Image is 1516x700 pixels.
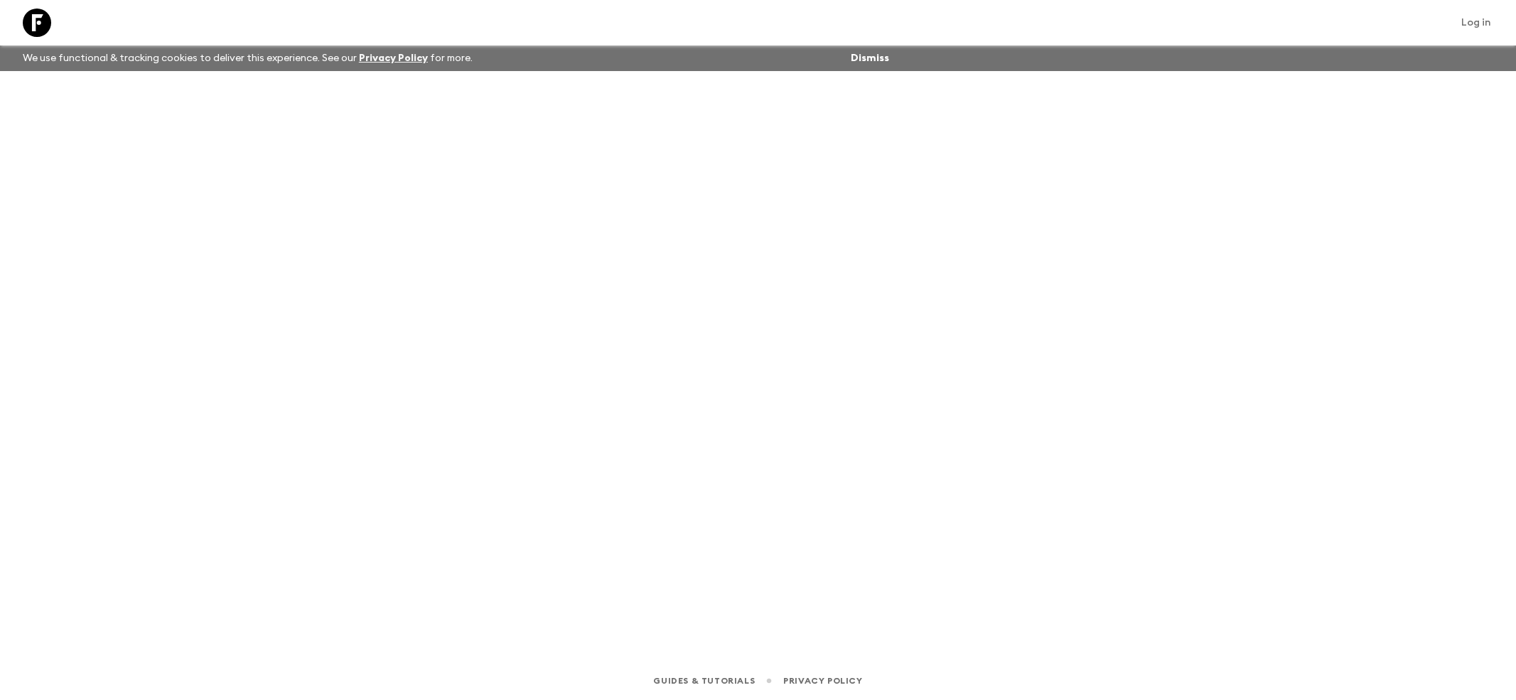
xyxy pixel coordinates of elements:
p: We use functional & tracking cookies to deliver this experience. See our for more. [17,45,478,71]
a: Log in [1453,13,1499,33]
button: Dismiss [847,48,893,68]
a: Privacy Policy [783,673,862,689]
a: Privacy Policy [359,53,428,63]
a: Guides & Tutorials [653,673,755,689]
